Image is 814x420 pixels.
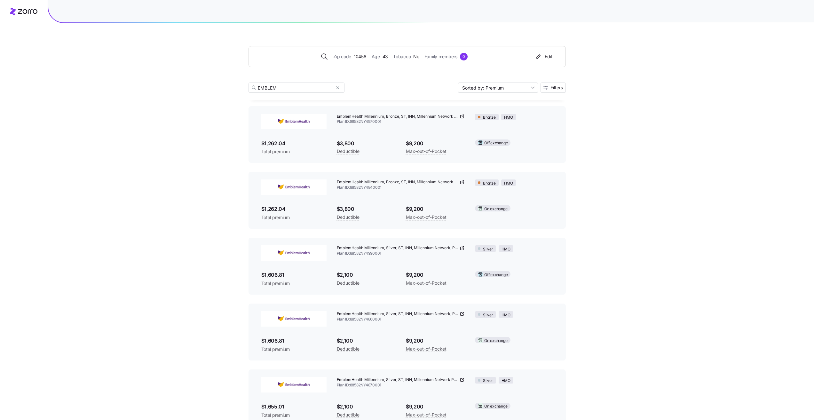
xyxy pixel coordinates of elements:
[534,53,553,60] div: Edit
[337,251,465,256] span: Plan ID: 88582NY4990001
[458,83,538,93] input: Sort by
[261,148,327,155] span: Total premium
[460,53,468,60] div: 0
[337,377,459,383] span: EmblemHealth Millennium, Silver, ST, INN, Millennium Network Pediatric Dental DP FP Dep 29
[406,403,465,411] span: $9,200
[261,412,327,418] span: Total premium
[484,140,508,146] span: Off exchange
[337,311,459,317] span: EmblemHealth Millennium, Silver, ST, INN, Millennium Network, Pediatric Dental DP FP
[337,403,396,411] span: $2,100
[337,337,396,345] span: $2,100
[337,279,360,287] span: Deductible
[484,338,507,344] span: On exchange
[406,345,447,353] span: Max-out-of-Pocket
[337,205,396,213] span: $3,800
[413,53,419,60] span: No
[261,114,327,129] img: EmblemHealth
[337,114,459,119] span: EmblemHealth Millennium, Bronze, ST, INN, Millennium Network Pediatric Dental DP FP Dep 29
[502,312,510,318] span: HMO
[484,206,507,212] span: On exchange
[372,53,380,60] span: Age
[541,83,566,93] button: Filters
[261,214,327,221] span: Total premium
[504,115,513,121] span: HMO
[261,139,327,147] span: $1,262.04
[354,53,367,60] span: 10458
[406,205,465,213] span: $9,200
[261,337,327,345] span: $1,606.81
[333,53,351,60] span: Zip code
[424,53,457,60] span: Family members
[383,53,388,60] span: 43
[406,147,447,155] span: Max-out-of-Pocket
[406,279,447,287] span: Max-out-of-Pocket
[337,185,465,190] span: Plan ID: 88582NY4840001
[406,139,465,147] span: $9,200
[483,180,496,186] span: Bronze
[337,213,360,221] span: Deductible
[502,378,510,384] span: HMO
[502,246,510,252] span: HMO
[337,245,459,251] span: EmblemHealth Millennium, Silver, ST, INN, Millennium Network, Pediatric Dental DP FP
[532,52,555,62] button: Edit
[484,403,507,409] span: On exchange
[483,115,496,121] span: Bronze
[337,179,459,185] span: EmblemHealth Millennium, Bronze, ST, INN, Millennium Network Pediatric Dental DP FP Dep 29
[504,180,513,186] span: HMO
[406,411,447,419] span: Max-out-of-Pocket
[261,179,327,195] img: EmblemHealth
[261,403,327,411] span: $1,655.01
[406,271,465,279] span: $9,200
[261,245,327,261] img: EmblemHealth
[337,317,465,322] span: Plan ID: 88582NY4860001
[337,345,360,353] span: Deductible
[483,246,493,252] span: Silver
[393,53,411,60] span: Tobacco
[550,85,563,90] span: Filters
[483,378,493,384] span: Silver
[261,346,327,353] span: Total premium
[261,271,327,279] span: $1,606.81
[406,337,465,345] span: $9,200
[337,271,396,279] span: $2,100
[337,411,360,419] span: Deductible
[249,83,344,93] input: Plan ID, carrier etc.
[337,147,360,155] span: Deductible
[261,311,327,327] img: EmblemHealth
[484,272,508,278] span: Off exchange
[261,377,327,392] img: EmblemHealth
[261,205,327,213] span: $1,262.04
[337,139,396,147] span: $3,800
[261,280,327,287] span: Total premium
[337,119,465,124] span: Plan ID: 88582NY4970001
[406,213,447,221] span: Max-out-of-Pocket
[483,312,493,318] span: Silver
[337,383,465,388] span: Plan ID: 88582NY4870001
